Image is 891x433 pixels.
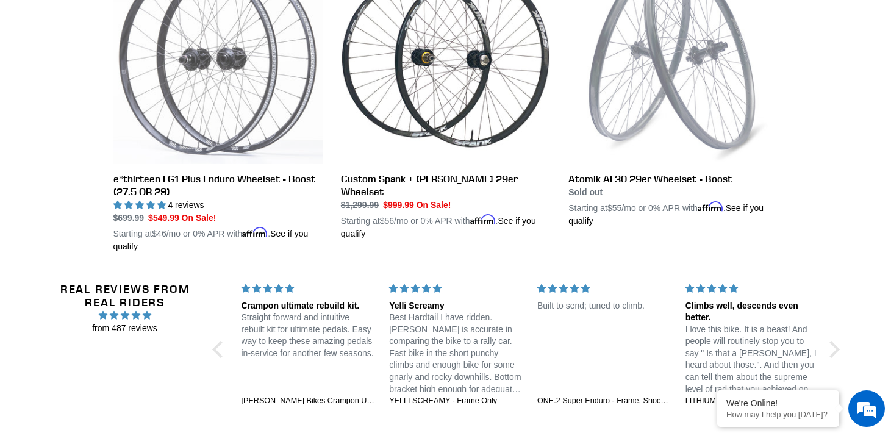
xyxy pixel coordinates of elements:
[242,396,375,407] a: [PERSON_NAME] Bikes Crampon ULT and MAG Pedal Service Parts
[685,396,819,407] a: LITHIUM - Frameset
[389,312,523,395] p: Best Hardtail I have ridden. [PERSON_NAME] is accurate in comparing the bike to a rally car. Fast...
[6,297,232,340] textarea: Type your message and hit 'Enter'
[71,135,168,259] span: We're online!
[537,300,671,312] p: Built to send; tuned to climb.
[537,396,671,407] a: ONE.2 Super Enduro - Frame, Shock + Fork
[45,322,205,335] span: from 487 reviews
[242,300,375,312] div: Crampon ultimate rebuild kit.
[242,312,375,359] p: Straight forward and intuitive rebuilt kit for ultimate pedals. Easy way to keep these amazing pe...
[45,309,205,322] span: 4.96 stars
[242,282,375,295] div: 5 stars
[45,282,205,309] h2: Real Reviews from Real Riders
[389,396,523,407] a: YELLI SCREAMY - Frame Only
[685,324,819,396] p: I love this bike. It is a beast! And people will routinely stop you to say " Is that a [PERSON_NA...
[726,398,830,408] div: We're Online!
[726,410,830,419] p: How may I help you today?
[389,282,523,295] div: 5 stars
[685,282,819,295] div: 5 stars
[685,300,819,324] div: Climbs well, descends even better.
[82,68,223,84] div: Chat with us now
[39,61,70,91] img: d_696896380_company_1647369064580_696896380
[200,6,229,35] div: Minimize live chat window
[389,300,523,312] div: Yelli Screamy
[13,67,32,85] div: Navigation go back
[537,282,671,295] div: 5 stars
